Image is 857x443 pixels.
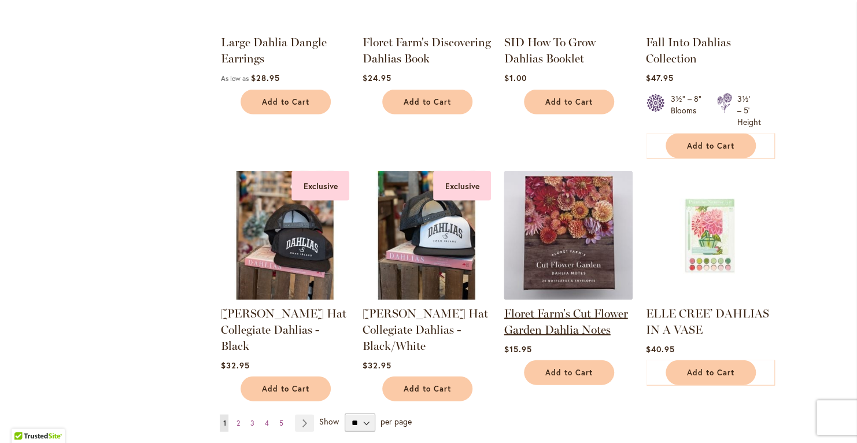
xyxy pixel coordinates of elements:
a: Large Dahlia Dangle Earrings [220,20,349,31]
span: 3 [250,418,254,427]
span: Add to Cart [404,97,451,106]
button: Add to Cart [382,376,472,401]
a: Large Dahlia Dangle Earrings [220,35,326,65]
span: Add to Cart [404,383,451,393]
a: [PERSON_NAME] Hat Collegiate Dahlias - Black [220,306,346,352]
a: 5 [276,414,286,431]
a: ELLE CREE’ DAHLIAS IN A VASE [645,291,774,302]
a: Floret Farm's Cut Flower Garden Dahlia Notes [504,306,627,336]
span: Add to Cart [545,367,593,377]
button: Add to Cart [241,376,331,401]
span: Add to Cart [262,97,309,106]
button: Add to Cart [524,89,614,114]
span: $15.95 [504,343,531,354]
img: Floret Farm's Cut Flower Garden Dahlia Notes - FRONT [504,171,633,300]
button: Add to Cart [666,133,756,158]
span: $40.95 [645,343,674,354]
span: $24.95 [362,72,391,83]
span: Add to Cart [262,383,309,393]
span: $32.95 [362,359,391,370]
a: Fall Into Dahlias Collection [645,20,774,31]
button: Add to Cart [524,360,614,385]
span: $1.00 [504,72,526,83]
button: Add to Cart [382,89,472,114]
span: 1 [223,418,226,427]
div: 3½' – 5' Height [737,93,760,127]
a: [PERSON_NAME] Hat Collegiate Dahlias - Black/White [362,306,487,352]
a: Floret Farm's Discovering Dahlias Book [362,20,491,31]
span: Add to Cart [687,367,734,377]
button: Add to Cart [666,360,756,385]
a: Floret Farm's Cut Flower Garden Dahlia Notes - FRONT [504,291,633,302]
span: Add to Cart [545,97,593,106]
a: SID How To Grow Dahlias Booklet [504,35,595,65]
span: $47.95 [645,72,673,83]
span: 5 [279,418,283,427]
div: 3½" – 8" Blooms [670,93,703,127]
a: 2 [233,414,242,431]
img: ELLE CREE’ DAHLIAS IN A VASE [645,171,774,300]
a: Floret Farm's Discovering Dahlias Book [362,35,490,65]
a: ELLE CREE’ DAHLIAS IN A VASE [645,306,769,336]
a: Swan Island Dahlias - How to Grow Guide [504,20,633,31]
a: 4 [261,414,271,431]
span: 4 [264,418,268,427]
span: Show [319,416,338,427]
div: Exclusive [433,171,491,200]
iframe: Launch Accessibility Center [9,402,41,434]
a: 3 [247,414,257,431]
span: 2 [236,418,239,427]
img: SID Grafletics Hat Collegiate Dahlias - Black/White [362,171,491,300]
a: SID Grafletics Hat Collegiate Dahlias - Black/White Exclusive [362,291,491,302]
span: per page [381,416,412,427]
div: Exclusive [291,171,349,200]
a: Fall Into Dahlias Collection [645,35,730,65]
span: Add to Cart [687,141,734,150]
span: $32.95 [220,359,249,370]
button: Add to Cart [241,89,331,114]
span: As low as [220,74,248,83]
img: SID Grafletics Hat Collegiate Dahlias - Black [220,171,349,300]
span: $28.95 [250,72,279,83]
a: SID Grafletics Hat Collegiate Dahlias - Black Exclusive [220,291,349,302]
